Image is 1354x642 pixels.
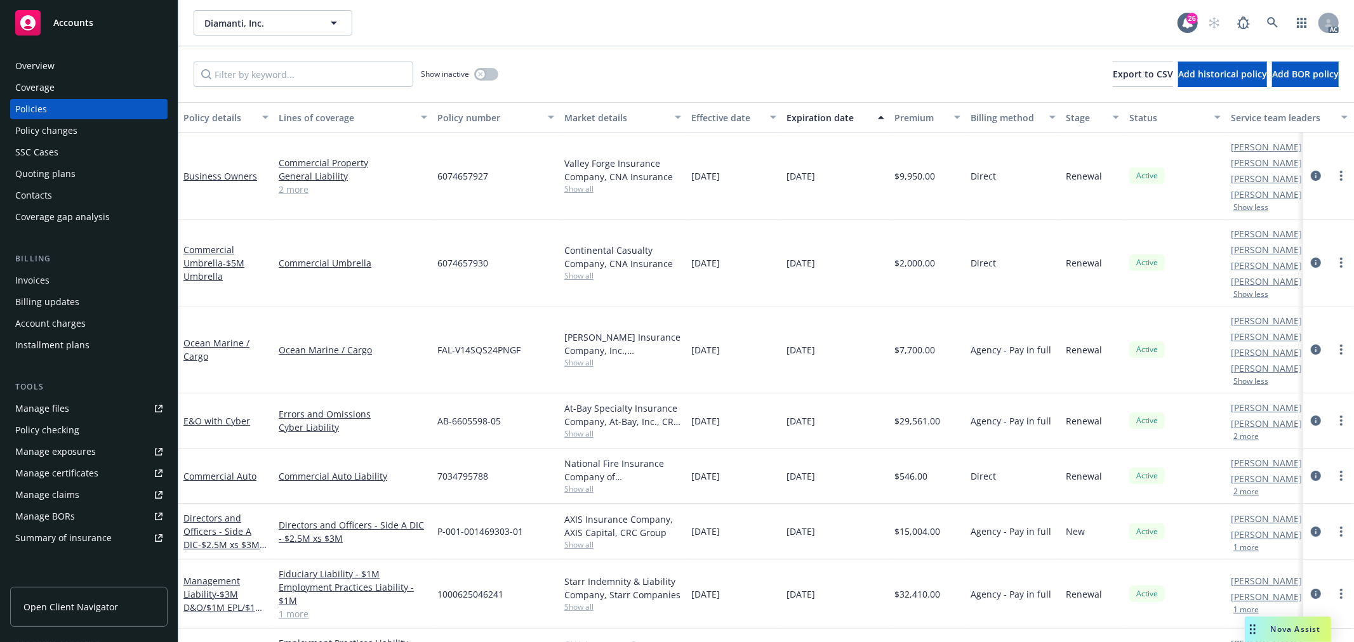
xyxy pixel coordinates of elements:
a: [PERSON_NAME] [1231,188,1302,201]
span: [DATE] [691,343,720,357]
button: Expiration date [781,102,889,133]
a: circleInformation [1308,586,1324,601]
span: Accounts [53,18,93,28]
a: Manage files [10,398,168,419]
a: Fiduciary Liability - $1M [279,567,427,580]
span: Active [1134,415,1160,426]
a: more [1334,255,1349,270]
span: $32,410.00 [894,587,940,601]
div: Manage certificates [15,463,98,483]
a: more [1334,468,1349,483]
a: Policy checking [10,420,168,440]
div: Billing updates [15,292,79,312]
span: Agency - Pay in full [971,587,1051,601]
span: New [1066,525,1085,538]
span: $29,561.00 [894,414,940,428]
button: Add BOR policy [1272,62,1339,87]
a: Switch app [1289,10,1315,36]
a: [PERSON_NAME] [1231,259,1302,272]
a: Directors and Officers - Side A DIC [183,512,260,564]
button: 1 more [1233,606,1259,613]
a: Directors and Officers - Side A DIC - $2.5M xs $3M [279,518,427,545]
span: 7034795788 [437,469,488,483]
span: [DATE] [787,256,815,270]
button: Status [1124,102,1226,133]
div: Policy changes [15,121,77,141]
span: Diamanti, Inc. [204,16,314,30]
div: Starr Indemnity & Liability Company, Starr Companies [564,575,681,601]
a: Manage certificates [10,463,168,483]
a: Commercial Auto Liability [279,469,427,483]
span: $9,950.00 [894,169,935,183]
div: Overview [15,56,55,76]
span: [DATE] [691,256,720,270]
button: Premium [889,102,966,133]
div: 26 [1186,13,1198,24]
a: Commercial Property [279,156,427,169]
span: Active [1134,526,1160,537]
span: 1000625046241 [437,587,503,601]
button: Show less [1233,204,1268,211]
span: Agency - Pay in full [971,343,1051,357]
a: SSC Cases [10,142,168,162]
button: Policy number [432,102,559,133]
div: Market details [564,111,667,124]
a: [PERSON_NAME] [1231,227,1302,240]
a: Report a Bug [1231,10,1256,36]
span: 6074657927 [437,169,488,183]
div: Effective date [691,111,762,124]
button: Show less [1233,291,1268,298]
span: [DATE] [787,587,815,601]
a: [PERSON_NAME] [1231,140,1302,154]
span: Export to CSV [1113,68,1173,80]
span: - $2.5M xs $3M D&O [183,539,267,564]
span: Renewal [1066,469,1102,483]
span: Agency - Pay in full [971,525,1051,538]
div: Manage BORs [15,506,75,527]
span: Renewal [1066,414,1102,428]
div: Policy number [437,111,540,124]
span: P-001-001469303-01 [437,525,523,538]
a: Errors and Omissions [279,407,427,421]
div: Summary of insurance [15,528,112,548]
div: Policies [15,99,47,119]
button: Diamanti, Inc. [194,10,352,36]
div: Manage exposures [15,442,96,462]
button: Lines of coverage [274,102,432,133]
a: circleInformation [1308,468,1324,483]
span: [DATE] [787,525,815,538]
div: Invoices [15,270,50,291]
a: Search [1260,10,1285,36]
a: [PERSON_NAME] [1231,346,1302,359]
span: [DATE] [787,343,815,357]
a: [PERSON_NAME] [1231,472,1302,485]
span: Add historical policy [1178,68,1267,80]
a: [PERSON_NAME] [1231,275,1302,288]
span: [DATE] [787,169,815,183]
a: Commercial Umbrella [183,244,244,282]
span: [DATE] [691,169,720,183]
span: Renewal [1066,587,1102,601]
a: Coverage gap analysis [10,207,168,227]
span: - $3M D&O/$1M EPL/$1M FID [183,588,263,627]
a: Invoices [10,270,168,291]
a: Overview [10,56,168,76]
div: Installment plans [15,335,90,355]
a: Installment plans [10,335,168,355]
span: Direct [971,169,996,183]
span: Renewal [1066,169,1102,183]
span: [DATE] [691,525,720,538]
a: Coverage [10,77,168,98]
a: circleInformation [1308,255,1324,270]
span: Renewal [1066,343,1102,357]
div: Expiration date [787,111,870,124]
a: [PERSON_NAME] [1231,528,1302,541]
a: [PERSON_NAME] [1231,401,1302,414]
span: Nova Assist [1271,624,1321,634]
a: Commercial Auto [183,470,256,482]
a: more [1334,586,1349,601]
a: [PERSON_NAME] [1231,512,1302,525]
div: Coverage [15,77,55,98]
a: Policy changes [10,121,168,141]
span: Manage exposures [10,442,168,462]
